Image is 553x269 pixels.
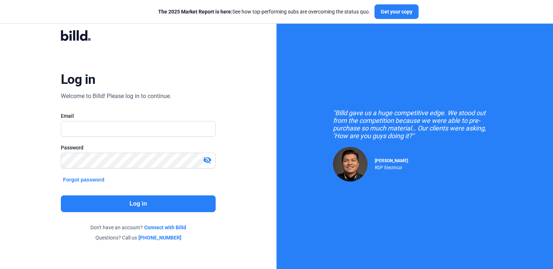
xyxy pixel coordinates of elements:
button: Log in [61,195,216,212]
div: Don't have an account? [61,224,216,231]
span: The 2025 Market Report is here: [158,9,232,15]
div: "Billd gave us a huge competitive edge. We stood out from the competition because we were able to... [333,109,497,140]
div: Welcome to Billd! Please log in to continue. [61,92,171,101]
button: Get your copy [374,4,419,19]
div: Password [61,144,216,151]
div: See how top-performing subs are overcoming the status quo. [158,8,370,15]
span: [PERSON_NAME] [375,158,408,163]
button: Forgot password [61,176,107,184]
img: Raul Pacheco [333,147,368,182]
div: RDP Electrical [375,163,408,170]
mat-icon: visibility_off [203,156,212,164]
a: [PHONE_NUMBER] [138,234,181,241]
div: Log in [61,71,95,87]
a: Connect with Billd [144,224,186,231]
div: Questions? Call us [61,234,216,241]
div: Email [61,112,216,120]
